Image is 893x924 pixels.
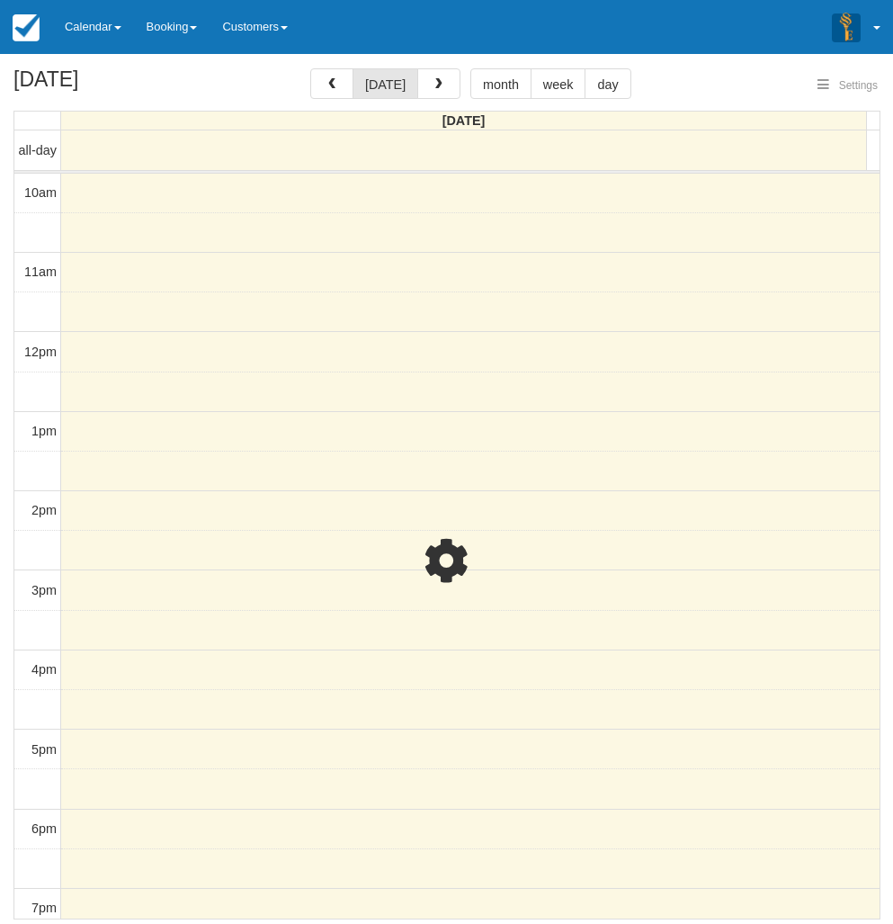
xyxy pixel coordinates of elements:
[19,143,57,157] span: all-day
[832,13,861,41] img: A3
[24,265,57,279] span: 11am
[24,345,57,359] span: 12pm
[353,68,418,99] button: [DATE]
[31,583,57,597] span: 3pm
[24,185,57,200] span: 10am
[31,424,57,438] span: 1pm
[470,68,531,99] button: month
[31,821,57,836] span: 6pm
[31,503,57,517] span: 2pm
[31,742,57,757] span: 5pm
[31,901,57,915] span: 7pm
[531,68,586,99] button: week
[839,79,878,92] span: Settings
[31,662,57,677] span: 4pm
[13,14,40,41] img: checkfront-main-nav-mini-logo.png
[13,68,241,102] h2: [DATE]
[807,73,889,99] button: Settings
[442,113,486,128] span: [DATE]
[585,68,630,99] button: day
